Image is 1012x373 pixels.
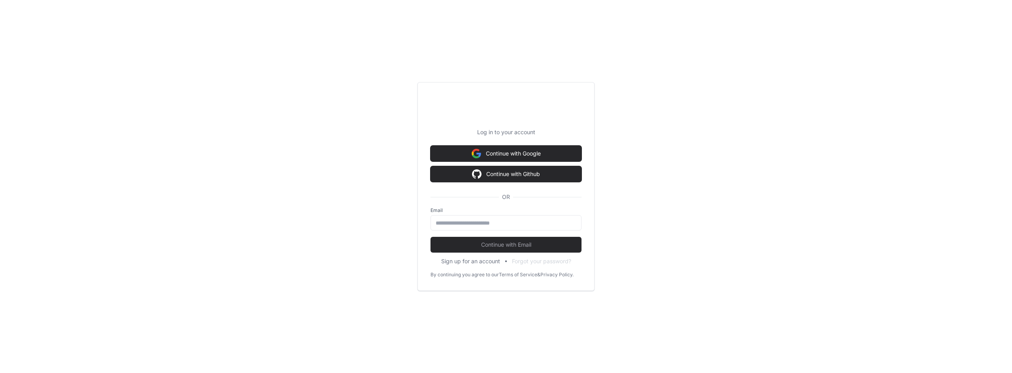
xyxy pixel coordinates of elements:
span: Continue with Email [430,241,582,249]
div: By continuing you agree to our [430,272,499,278]
a: Terms of Service [499,272,537,278]
button: Forgot your password? [512,257,571,265]
label: Email [430,207,582,214]
a: Privacy Policy. [540,272,574,278]
button: Continue with Github [430,166,582,182]
img: Sign in with google [472,146,481,161]
button: Sign up for an account [441,257,500,265]
span: OR [499,193,513,201]
div: & [537,272,540,278]
p: Log in to your account [430,128,582,136]
img: Sign in with google [472,166,481,182]
button: Continue with Google [430,146,582,161]
button: Continue with Email [430,237,582,253]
